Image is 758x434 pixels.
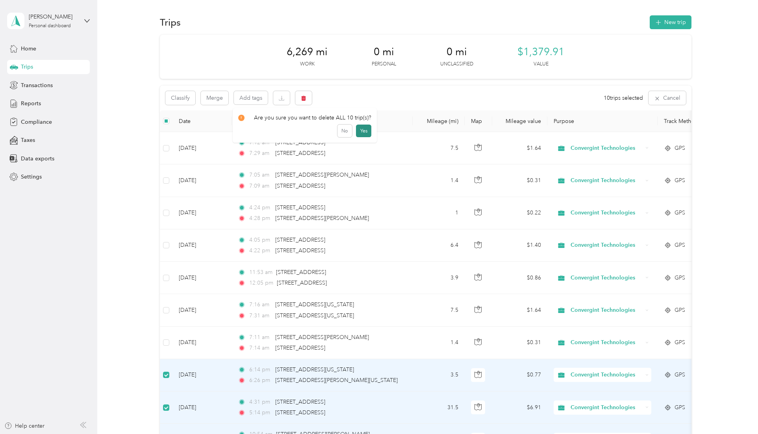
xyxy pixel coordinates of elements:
[675,306,685,315] span: GPS
[492,391,547,424] td: $6.91
[650,15,691,29] button: New trip
[249,279,273,287] span: 12:05 pm
[275,345,325,351] span: [STREET_ADDRESS]
[492,132,547,164] td: $1.64
[571,241,643,250] span: Convergint Technologies
[604,94,643,102] span: 10 trips selected
[249,311,272,320] span: 7:31 am
[21,118,52,126] span: Compliance
[249,182,272,190] span: 7:09 am
[172,229,232,262] td: [DATE]
[249,268,272,277] span: 11:53 am
[413,262,465,294] td: 3.9
[492,229,547,262] td: $1.40
[337,125,352,137] button: No
[492,359,547,391] td: $0.77
[356,125,371,137] button: Yes
[172,110,232,132] th: Date
[517,46,564,58] span: $1,379.91
[413,391,465,424] td: 31.5
[249,171,272,179] span: 7:05 am
[276,269,326,276] span: [STREET_ADDRESS]
[714,390,758,434] iframe: Everlance-gr Chat Button Frame
[571,144,643,153] span: Convergint Technologies
[249,214,272,223] span: 4:28 pm
[675,274,685,282] span: GPS
[675,176,685,185] span: GPS
[440,61,473,68] p: Unclassified
[249,149,272,158] span: 7:29 am
[374,46,394,58] span: 0 mi
[172,294,232,326] td: [DATE]
[21,173,42,181] span: Settings
[413,359,465,391] td: 3.5
[172,359,232,391] td: [DATE]
[21,136,35,144] span: Taxes
[492,294,547,326] td: $1.64
[249,365,272,374] span: 6:14 pm
[172,164,232,197] td: [DATE]
[172,327,232,359] td: [DATE]
[675,338,685,347] span: GPS
[447,46,467,58] span: 0 mi
[172,132,232,164] td: [DATE]
[21,155,54,163] span: Data exports
[571,306,643,315] span: Convergint Technologies
[275,377,398,384] span: [STREET_ADDRESS][PERSON_NAME][US_STATE]
[413,132,465,164] td: 7.5
[275,247,325,254] span: [STREET_ADDRESS]
[275,312,354,319] span: [STREET_ADDRESS][US_STATE]
[249,344,272,352] span: 7:14 am
[277,279,327,286] span: [STREET_ADDRESS]
[201,91,228,105] button: Merge
[649,91,686,105] button: Cancel
[275,171,369,178] span: [STREET_ADDRESS][PERSON_NAME]
[675,209,685,217] span: GPS
[249,333,272,342] span: 7:11 am
[413,327,465,359] td: 1.4
[492,110,547,132] th: Mileage value
[571,403,643,412] span: Convergint Technologies
[249,398,272,406] span: 4:31 pm
[249,203,272,212] span: 4:24 pm
[172,262,232,294] td: [DATE]
[275,301,354,308] span: [STREET_ADDRESS][US_STATE]
[275,139,325,146] span: [STREET_ADDRESS]
[571,274,643,282] span: Convergint Technologies
[465,110,492,132] th: Map
[571,176,643,185] span: Convergint Technologies
[534,61,549,68] p: Value
[232,110,413,132] th: Locations
[249,376,272,385] span: 6:26 pm
[275,183,325,189] span: [STREET_ADDRESS]
[675,241,685,250] span: GPS
[287,46,328,58] span: 6,269 mi
[21,81,53,89] span: Transactions
[21,45,36,53] span: Home
[492,327,547,359] td: $0.31
[29,24,71,28] div: Personal dashboard
[275,399,325,405] span: [STREET_ADDRESS]
[571,338,643,347] span: Convergint Technologies
[675,144,685,153] span: GPS
[249,246,272,255] span: 4:22 pm
[275,409,325,416] span: [STREET_ADDRESS]
[275,366,354,373] span: [STREET_ADDRESS][US_STATE]
[675,403,685,412] span: GPS
[413,197,465,229] td: 1
[4,422,44,430] button: Help center
[249,138,272,147] span: 7:12 am
[275,150,325,156] span: [STREET_ADDRESS]
[413,229,465,262] td: 6.4
[21,63,33,71] span: Trips
[249,300,272,309] span: 7:16 am
[492,197,547,229] td: $0.22
[172,391,232,424] td: [DATE]
[275,237,325,243] span: [STREET_ADDRESS]
[492,164,547,197] td: $0.31
[29,13,78,21] div: [PERSON_NAME]
[571,209,643,217] span: Convergint Technologies
[249,408,272,417] span: 5:14 pm
[172,197,232,229] td: [DATE]
[275,334,369,341] span: [STREET_ADDRESS][PERSON_NAME]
